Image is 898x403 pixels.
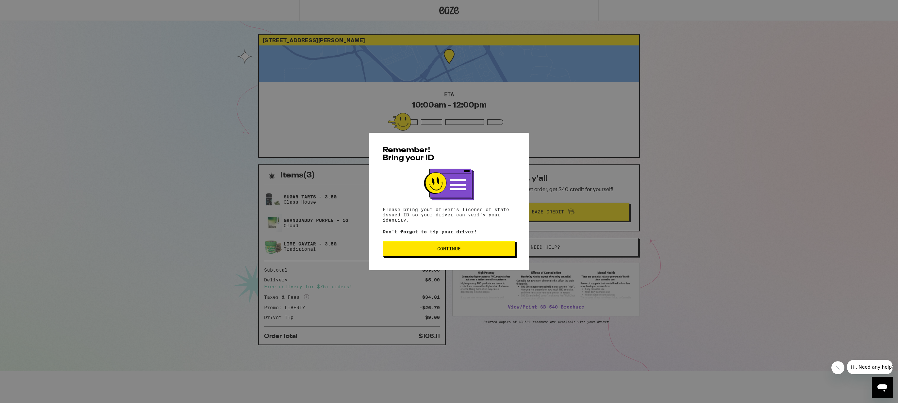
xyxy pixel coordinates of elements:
iframe: Button to launch messaging window [872,377,893,398]
iframe: Close message [831,361,844,374]
span: Hi. Need any help? [4,5,47,10]
p: Don't forget to tip your driver! [383,229,515,234]
button: Continue [383,241,515,257]
span: Continue [437,246,461,251]
iframe: Message from company [847,360,893,374]
span: Remember! Bring your ID [383,146,434,162]
p: Please bring your driver's license or state issued ID so your driver can verify your identity. [383,207,515,223]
